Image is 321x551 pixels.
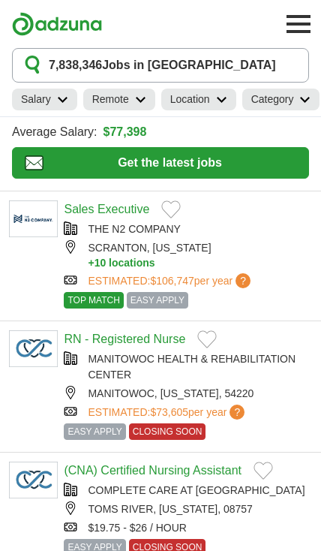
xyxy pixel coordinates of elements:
[12,48,309,83] button: 7,838,346Jobs in [GEOGRAPHIC_DATA]
[49,56,102,74] span: 7,838,346
[9,330,58,367] img: Company logo
[64,501,312,517] div: TOMS RIVER, [US_STATE], 08757
[127,292,188,309] span: EASY APPLY
[161,89,236,110] a: Location
[282,8,315,41] button: Toggle main navigation menu
[235,273,250,288] span: ?
[12,89,77,110] a: Salary
[129,423,206,440] span: CLOSING SOON
[43,154,296,172] span: Get the latest jobs
[197,330,217,348] button: Add to favorite jobs
[229,405,244,420] span: ?
[103,123,147,141] a: $77,398
[64,240,312,270] div: SCRANTON, [US_STATE]
[12,147,309,179] button: Get the latest jobs
[9,462,58,498] img: Company logo
[83,89,155,110] a: Remote
[21,92,51,107] h2: Salary
[49,56,276,74] h1: Jobs in [GEOGRAPHIC_DATA]
[12,123,309,141] div: Average Salary:
[12,12,102,36] img: Adzuna logo
[88,405,247,420] a: ESTIMATED:$73,605per year?
[88,256,94,270] span: +
[88,256,312,270] button: +10 locations
[88,273,253,289] a: ESTIMATED:$106,747per year?
[253,462,273,480] button: Add to favorite jobs
[64,423,125,440] span: EASY APPLY
[64,464,241,477] a: (CNA) Certified Nursing Assistant
[170,92,210,107] h2: Location
[64,203,149,215] a: Sales Executive
[64,386,312,402] div: MANITOWOC, [US_STATE], 54220
[92,92,129,107] h2: Remote
[64,333,185,345] a: RN - Registered Nurse
[242,89,320,110] a: Category
[150,406,188,418] span: $73,605
[64,221,312,237] div: THE N2 COMPANY
[64,351,312,383] div: MANITOWOC HEALTH & REHABILITATION CENTER
[150,275,193,287] span: $106,747
[251,92,294,107] h2: Category
[64,483,312,498] div: COMPLETE CARE AT [GEOGRAPHIC_DATA]
[64,520,312,536] div: $19.75 - $26 / HOUR
[9,200,58,237] img: Company logo
[161,200,181,218] button: Add to favorite jobs
[64,292,123,309] span: TOP MATCH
